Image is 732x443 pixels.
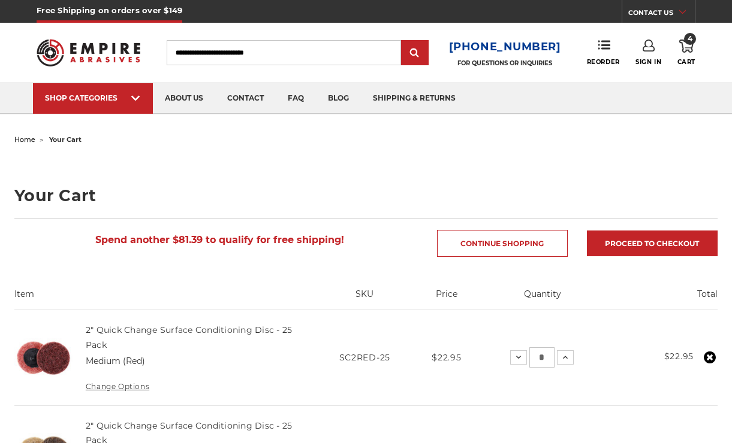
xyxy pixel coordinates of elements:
a: blog [316,83,361,114]
th: Quantity [477,288,609,310]
div: SHOP CATEGORIES [45,93,141,102]
th: Total [609,288,718,310]
a: Reorder [587,40,620,65]
a: contact [215,83,276,114]
img: 2" Quick Change Surface Conditioning Disc - 25 Pack [14,329,73,387]
span: SC2RED-25 [339,352,390,363]
a: 2" Quick Change Surface Conditioning Disc - 25 Pack [86,324,293,350]
a: Change Options [86,382,149,391]
span: Reorder [587,58,620,66]
th: Item [14,288,313,310]
span: Cart [677,58,695,66]
img: Empire Abrasives [37,32,140,73]
span: 4 [684,33,696,45]
span: your cart [49,135,82,144]
a: CONTACT US [628,6,695,23]
th: SKU [313,288,417,310]
h1: Your Cart [14,187,718,204]
span: Sign In [635,58,661,66]
a: faq [276,83,316,114]
dd: Medium (Red) [86,355,145,368]
a: shipping & returns [361,83,468,114]
a: Continue Shopping [437,230,568,257]
a: 4 Cart [677,40,695,66]
a: [PHONE_NUMBER] [449,38,561,56]
p: FOR QUESTIONS OR INQUIRIES [449,59,561,67]
span: Spend another $81.39 to qualify for free shipping! [95,234,344,245]
a: about us [153,83,215,114]
span: $22.95 [432,352,461,363]
a: home [14,135,35,144]
a: Proceed to checkout [587,230,718,256]
strong: $22.95 [664,351,694,362]
th: Price [417,288,477,310]
input: 2" Quick Change Surface Conditioning Disc - 25 Pack Quantity: [529,347,555,368]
